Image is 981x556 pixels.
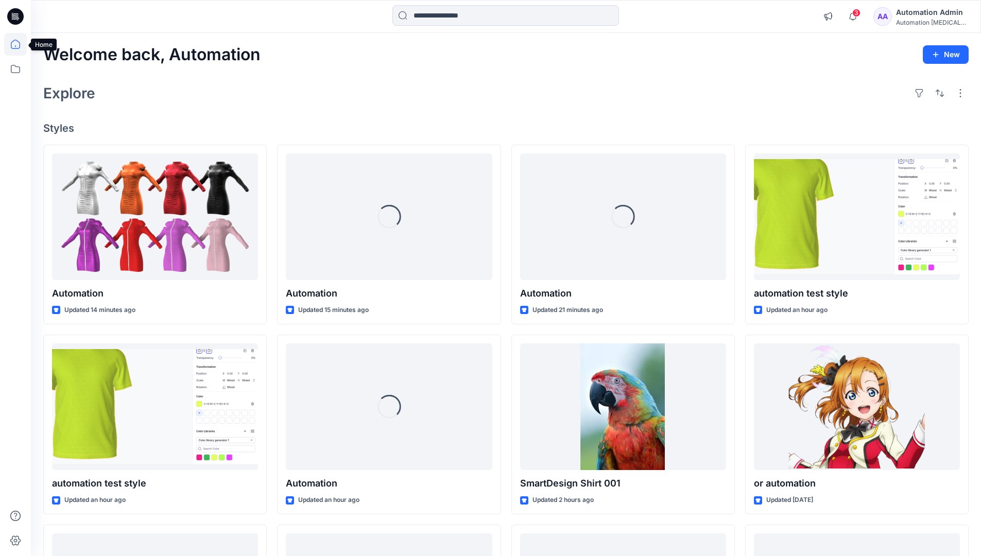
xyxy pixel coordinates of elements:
a: or automation [754,343,960,471]
div: AA [873,7,892,26]
div: Automation [MEDICAL_DATA]... [896,19,968,26]
p: Automation [520,286,726,301]
p: Updated 21 minutes ago [532,305,603,316]
p: SmartDesign Shirt 001 [520,476,726,491]
p: Updated an hour ago [64,495,126,506]
p: Updated 15 minutes ago [298,305,369,316]
a: Automation [52,153,258,281]
a: SmartDesign Shirt 001 [520,343,726,471]
a: automation test style [52,343,258,471]
h2: Welcome back, Automation [43,45,261,64]
p: Automation [286,286,492,301]
button: New [923,45,969,64]
span: 3 [852,9,860,17]
p: Updated an hour ago [298,495,359,506]
p: or automation [754,476,960,491]
p: Updated an hour ago [766,305,828,316]
a: automation test style [754,153,960,281]
p: Updated 14 minutes ago [64,305,135,316]
p: Automation [52,286,258,301]
p: automation test style [754,286,960,301]
div: Automation Admin [896,6,968,19]
p: Automation [286,476,492,491]
p: Updated [DATE] [766,495,813,506]
p: Updated 2 hours ago [532,495,594,506]
h2: Explore [43,85,95,101]
p: automation test style [52,476,258,491]
h4: Styles [43,122,969,134]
